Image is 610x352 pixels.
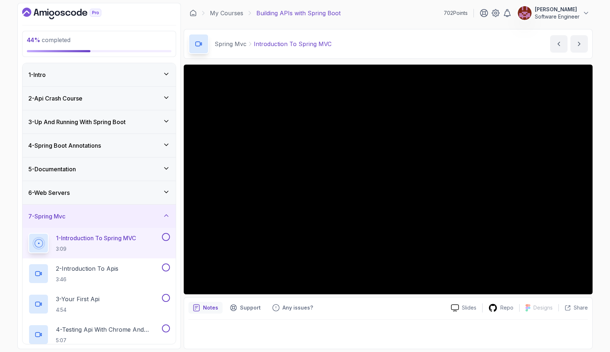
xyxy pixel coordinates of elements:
[550,35,568,53] button: previous content
[28,94,82,103] h3: 2 - Api Crash Course
[56,306,99,314] p: 4:54
[444,9,468,17] p: 702 Points
[28,263,170,284] button: 2-Introduction To Apis3:46
[56,245,136,253] p: 3:09
[282,304,313,311] p: Any issues?
[23,63,176,86] button: 1-Intro
[256,9,341,17] p: Building APIs with Spring Boot
[22,8,118,19] a: Dashboard
[184,65,593,294] iframe: 1 - Introduction to Spring MVC
[254,40,332,48] p: Introduction To Spring MVC
[574,304,588,311] p: Share
[28,294,170,314] button: 3-Your First Api4:54
[462,304,476,311] p: Slides
[28,233,170,253] button: 1-Introduction To Spring MVC3:09
[500,304,513,311] p: Repo
[56,276,118,283] p: 3:46
[56,337,160,344] p: 5:07
[23,205,176,228] button: 7-Spring Mvc
[225,302,265,314] button: Support button
[27,36,70,44] span: completed
[28,188,70,197] h3: 6 - Web Servers
[483,303,519,312] a: Repo
[203,304,218,311] p: Notes
[56,234,136,242] p: 1 - Introduction To Spring MVC
[23,181,176,204] button: 6-Web Servers
[188,302,223,314] button: notes button
[268,302,317,314] button: Feedback button
[558,304,588,311] button: Share
[535,6,579,13] p: [PERSON_NAME]
[23,134,176,157] button: 4-Spring Boot Annotations
[28,165,76,173] h3: 5 - Documentation
[23,157,176,181] button: 5-Documentation
[23,87,176,110] button: 2-Api Crash Course
[210,9,243,17] a: My Courses
[215,40,247,48] p: Spring Mvc
[56,295,99,303] p: 3 - Your First Api
[28,324,170,345] button: 4-Testing Api With Chrome And Intellij5:07
[518,6,532,20] img: user profile image
[190,9,197,17] a: Dashboard
[533,304,553,311] p: Designs
[28,141,101,150] h3: 4 - Spring Boot Annotations
[23,110,176,134] button: 3-Up And Running With Spring Boot
[28,212,65,221] h3: 7 - Spring Mvc
[28,118,126,126] h3: 3 - Up And Running With Spring Boot
[517,6,590,20] button: user profile image[PERSON_NAME]Software Engineer
[28,70,46,79] h3: 1 - Intro
[27,36,40,44] span: 44 %
[56,264,118,273] p: 2 - Introduction To Apis
[56,325,160,334] p: 4 - Testing Api With Chrome And Intellij
[535,13,579,20] p: Software Engineer
[570,35,588,53] button: next content
[240,304,261,311] p: Support
[445,304,482,312] a: Slides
